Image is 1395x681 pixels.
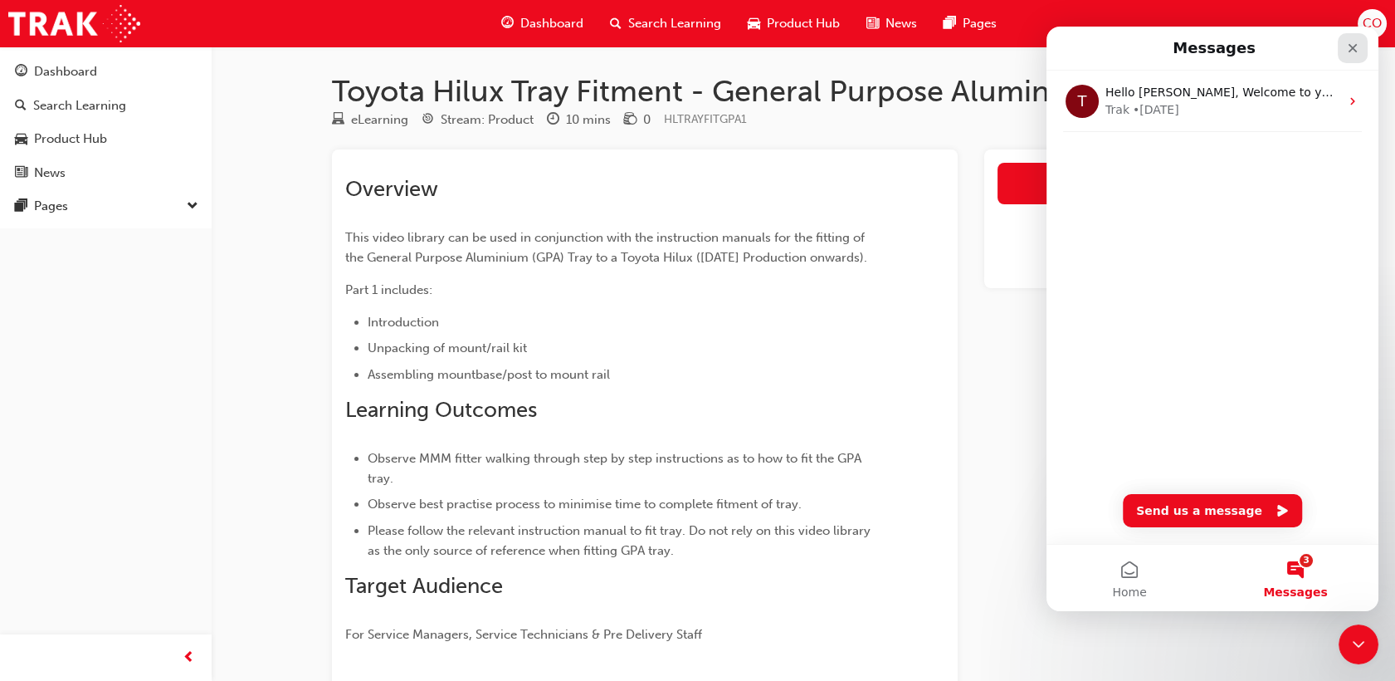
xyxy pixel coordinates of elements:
[345,627,702,642] span: For Service Managers, Service Technicians & Pre Delivery Staff
[624,110,651,130] div: Price
[930,7,1010,41] a: pages-iconPages
[368,340,527,355] span: Unpacking of mount/rail kit
[86,75,133,92] div: • [DATE]
[866,13,879,34] span: news-icon
[624,113,637,128] span: money-icon
[368,367,610,382] span: Assembling mountbase/post to mount rail
[441,110,534,130] div: Stream: Product
[1358,9,1387,38] button: CO
[643,110,651,130] div: 0
[345,176,438,202] span: Overview
[34,62,97,81] div: Dashboard
[345,282,432,297] span: Part 1 includes:
[853,7,930,41] a: news-iconNews
[183,648,195,669] span: prev-icon
[15,166,27,181] span: news-icon
[1046,27,1378,611] iframe: Intercom live chat
[963,14,997,33] span: Pages
[217,560,280,571] span: Messages
[15,65,27,80] span: guage-icon
[76,468,256,501] button: Send us a message
[7,56,205,87] a: Dashboard
[332,113,344,128] span: learningResourceType_ELEARNING-icon
[15,99,27,114] span: search-icon
[422,110,534,130] div: Stream
[1339,625,1378,664] iframe: Intercom live chat
[7,124,205,154] a: Product Hub
[345,397,537,423] span: Learning Outcomes
[1363,14,1382,33] span: CO
[520,14,583,33] span: Dashboard
[944,13,956,34] span: pages-icon
[34,164,66,183] div: News
[368,497,802,512] span: Observe best practise process to minimise time to complete fitment of tray.
[566,110,611,130] div: 10 mins
[368,523,874,558] span: Please follow the relevant instruction manual to fit tray. Do not rely on this video library as t...
[664,112,747,126] span: Learning resource code
[332,110,408,130] div: Type
[7,158,205,189] a: News
[33,96,126,115] div: Search Learning
[997,163,1261,204] a: Launch eLearning module
[597,7,734,41] a: search-iconSearch Learning
[885,14,917,33] span: News
[628,14,721,33] span: Search Learning
[368,451,865,486] span: Observe MMM fitter walking through step by step instructions as to how to fit the GPA tray.
[332,73,1275,110] h1: Toyota Hilux Tray Fitment - General Purpose Aluminium (Part 1 of 6)
[7,191,205,222] button: Pages
[7,91,205,121] a: Search Learning
[748,13,760,34] span: car-icon
[8,5,140,42] img: Trak
[422,113,434,128] span: target-icon
[166,518,332,585] button: Messages
[368,315,439,330] span: Introduction
[547,110,611,130] div: Duration
[488,7,597,41] a: guage-iconDashboard
[501,13,514,34] span: guage-icon
[66,560,100,571] span: Home
[345,230,868,265] span: This video library can be used in conjunction with the instruction manuals for the fitting of the...
[15,132,27,147] span: car-icon
[767,14,840,33] span: Product Hub
[7,53,205,191] button: DashboardSearch LearningProduct HubNews
[34,130,107,149] div: Product Hub
[345,573,503,599] span: Target Audience
[351,110,408,130] div: eLearning
[15,199,27,214] span: pages-icon
[59,75,83,92] div: Trak
[610,13,622,34] span: search-icon
[734,7,853,41] a: car-iconProduct Hub
[547,113,559,128] span: clock-icon
[187,196,198,218] span: down-icon
[34,197,68,216] div: Pages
